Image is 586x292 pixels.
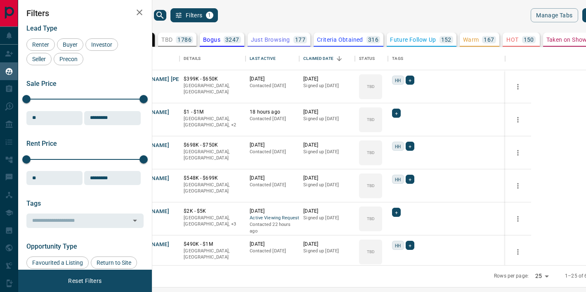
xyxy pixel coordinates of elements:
[392,47,403,70] div: Tags
[524,37,534,43] p: 150
[129,215,141,226] button: Open
[184,241,241,248] p: $490K - $1M
[91,256,137,269] div: Return to Site
[26,24,57,32] span: Lead Type
[250,142,295,149] p: [DATE]
[154,10,166,21] button: search button
[303,175,351,182] p: [DATE]
[180,47,246,70] div: Details
[26,38,55,51] div: Renter
[367,249,375,255] p: TBD
[406,142,414,151] div: +
[250,83,295,89] p: Contacted [DATE]
[303,149,351,155] p: Signed up [DATE]
[246,47,299,70] div: Last Active
[26,256,89,269] div: Favourited a Listing
[203,37,220,43] p: Bogus
[57,56,80,62] span: Precon
[512,213,524,225] button: more
[355,47,388,70] div: Status
[409,175,411,183] span: +
[512,114,524,126] button: more
[26,8,144,18] h2: Filters
[207,12,213,18] span: 1
[60,41,80,48] span: Buyer
[406,241,414,250] div: +
[406,175,414,184] div: +
[303,241,351,248] p: [DATE]
[392,208,401,217] div: +
[392,109,401,118] div: +
[250,116,295,122] p: Contacted [DATE]
[250,182,295,188] p: Contacted [DATE]
[184,208,241,215] p: $2K - $5K
[29,41,52,48] span: Renter
[317,37,363,43] p: Criteria Obtained
[184,182,241,195] p: [GEOGRAPHIC_DATA], [GEOGRAPHIC_DATA]
[184,248,241,261] p: [GEOGRAPHIC_DATA], [GEOGRAPHIC_DATA]
[161,37,172,43] p: TBD
[54,53,83,65] div: Precon
[532,270,552,282] div: 25
[395,175,401,183] span: HH
[184,47,201,70] div: Details
[395,142,401,150] span: HH
[94,259,134,266] span: Return to Site
[29,259,86,266] span: Favourited a Listing
[26,199,41,207] span: Tags
[26,80,57,88] span: Sale Price
[512,147,524,159] button: more
[26,140,57,147] span: Rent Price
[250,47,275,70] div: Last Active
[303,142,351,149] p: [DATE]
[184,109,241,116] p: $1 - $1M
[184,116,241,128] p: Scarborough, Toronto
[512,180,524,192] button: more
[303,248,351,254] p: Signed up [DATE]
[26,53,52,65] div: Seller
[250,76,295,83] p: [DATE]
[250,215,295,222] span: Active Viewing Request
[303,76,351,83] p: [DATE]
[441,37,451,43] p: 152
[63,274,107,288] button: Reset Filters
[184,142,241,149] p: $698K - $750K
[184,215,241,228] p: West End, Midtown | Central, Toronto
[388,47,505,70] div: Tags
[367,216,375,222] p: TBD
[184,76,241,83] p: $399K - $650K
[395,208,398,216] span: +
[531,8,578,22] button: Manage Tabs
[177,37,191,43] p: 1786
[122,47,180,70] div: Name
[395,241,401,249] span: HH
[88,41,115,48] span: Investor
[359,47,375,70] div: Status
[225,37,239,43] p: 3247
[367,116,375,123] p: TBD
[484,37,494,43] p: 167
[26,242,77,250] span: Opportunity Type
[184,175,241,182] p: $548K - $699K
[303,47,333,70] div: Claimed Date
[299,47,355,70] div: Claimed Date
[406,76,414,85] div: +
[303,116,351,122] p: Signed up [DATE]
[250,109,295,116] p: 18 hours ago
[368,37,378,43] p: 316
[303,83,351,89] p: Signed up [DATE]
[184,83,241,95] p: [GEOGRAPHIC_DATA], [GEOGRAPHIC_DATA]
[367,83,375,90] p: TBD
[303,109,351,116] p: [DATE]
[250,248,295,254] p: Contacted [DATE]
[506,37,518,43] p: HOT
[57,38,83,51] div: Buyer
[250,241,295,248] p: [DATE]
[303,215,351,221] p: Signed up [DATE]
[251,37,290,43] p: Just Browsing
[390,37,436,43] p: Future Follow Up
[29,56,49,62] span: Seller
[409,76,411,84] span: +
[512,81,524,93] button: more
[463,37,479,43] p: Warm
